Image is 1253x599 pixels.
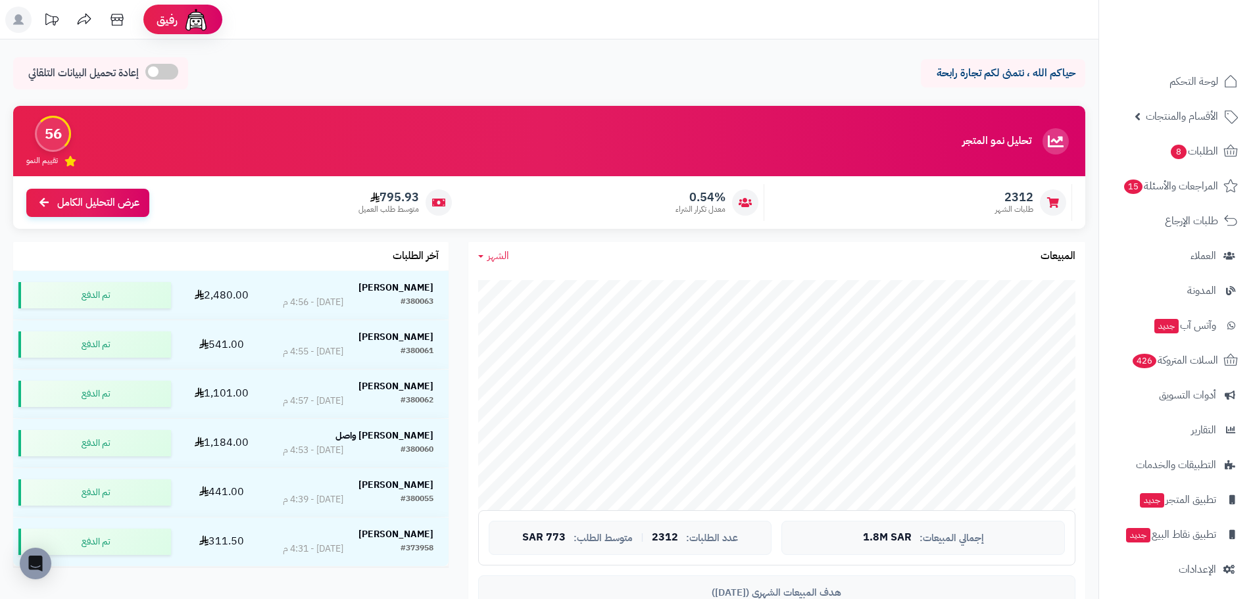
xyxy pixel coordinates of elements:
span: طلبات الإرجاع [1165,212,1218,230]
div: تم الدفع [18,430,171,456]
div: تم الدفع [18,381,171,407]
span: 8 [1171,145,1187,160]
span: عرض التحليل الكامل [57,195,139,210]
div: #380062 [401,395,433,408]
span: المراجعات والأسئلة [1123,177,1218,195]
span: تطبيق المتجر [1139,491,1216,509]
span: رفيق [157,12,178,28]
a: عرض التحليل الكامل [26,189,149,217]
span: متوسط طلب العميل [358,204,419,215]
div: تم الدفع [18,331,171,358]
div: [DATE] - 4:55 م [283,345,343,358]
span: العملاء [1191,247,1216,265]
div: [DATE] - 4:56 م [283,296,343,309]
a: المراجعات والأسئلة15 [1107,170,1245,202]
span: التطبيقات والخدمات [1136,456,1216,474]
a: الشهر [478,249,509,264]
div: [DATE] - 4:31 م [283,542,343,556]
span: جديد [1126,528,1150,542]
a: وآتس آبجديد [1107,310,1245,341]
a: الإعدادات [1107,554,1245,585]
span: 0.54% [676,190,725,204]
a: التطبيقات والخدمات [1107,449,1245,481]
a: العملاء [1107,240,1245,272]
div: Open Intercom Messenger [20,548,51,579]
span: 1.8M SAR [863,532,912,544]
div: [DATE] - 4:57 م [283,395,343,408]
td: 311.50 [176,517,267,566]
a: لوحة التحكم [1107,66,1245,97]
td: 441.00 [176,468,267,517]
span: تقييم النمو [26,155,58,166]
a: أدوات التسويق [1107,379,1245,411]
div: #380061 [401,345,433,358]
span: 15 [1124,180,1143,195]
span: إعادة تحميل البيانات التلقائي [28,66,139,81]
strong: [PERSON_NAME] [358,527,433,541]
span: جديد [1140,493,1164,508]
a: الطلبات8 [1107,135,1245,167]
strong: [PERSON_NAME] [358,478,433,492]
span: الأقسام والمنتجات [1146,107,1218,126]
a: السلات المتروكة426 [1107,345,1245,376]
strong: [PERSON_NAME] [358,281,433,295]
strong: [PERSON_NAME] واصل [335,429,433,443]
span: 773 SAR [522,532,566,544]
span: 795.93 [358,190,419,204]
div: #380063 [401,296,433,309]
span: المدونة [1187,281,1216,300]
span: 2312 [652,532,678,544]
div: تم الدفع [18,282,171,308]
img: logo-2.png [1164,30,1241,57]
span: أدوات التسويق [1159,386,1216,404]
div: تم الدفع [18,529,171,555]
img: ai-face.png [183,7,209,33]
div: [DATE] - 4:53 م [283,444,343,457]
span: الشهر [487,248,509,264]
span: متوسط الطلب: [574,533,633,544]
span: الطلبات [1169,142,1218,160]
a: المدونة [1107,275,1245,306]
a: التقارير [1107,414,1245,446]
span: الإعدادات [1179,560,1216,579]
span: 2312 [995,190,1033,204]
td: 1,101.00 [176,370,267,418]
span: إجمالي المبيعات: [920,533,984,544]
span: وآتس آب [1153,316,1216,335]
span: تطبيق نقاط البيع [1125,525,1216,544]
span: | [641,533,644,542]
div: #380060 [401,444,433,457]
span: طلبات الشهر [995,204,1033,215]
div: [DATE] - 4:39 م [283,493,343,506]
span: جديد [1154,319,1179,333]
td: 2,480.00 [176,271,267,320]
div: #380055 [401,493,433,506]
span: معدل تكرار الشراء [676,204,725,215]
h3: المبيعات [1041,251,1075,262]
h3: تحليل نمو المتجر [962,135,1031,147]
div: #373958 [401,542,433,556]
h3: آخر الطلبات [393,251,439,262]
div: تم الدفع [18,479,171,506]
span: عدد الطلبات: [686,533,738,544]
p: حياكم الله ، نتمنى لكم تجارة رابحة [931,66,1075,81]
span: 426 [1132,354,1156,369]
td: 541.00 [176,320,267,369]
td: 1,184.00 [176,419,267,467]
span: التقارير [1191,421,1216,439]
span: السلات المتروكة [1131,351,1218,370]
a: طلبات الإرجاع [1107,205,1245,237]
a: تطبيق المتجرجديد [1107,484,1245,515]
span: لوحة التحكم [1169,72,1218,91]
a: تحديثات المنصة [35,7,68,36]
a: تطبيق نقاط البيعجديد [1107,519,1245,550]
strong: [PERSON_NAME] [358,379,433,393]
strong: [PERSON_NAME] [358,330,433,344]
